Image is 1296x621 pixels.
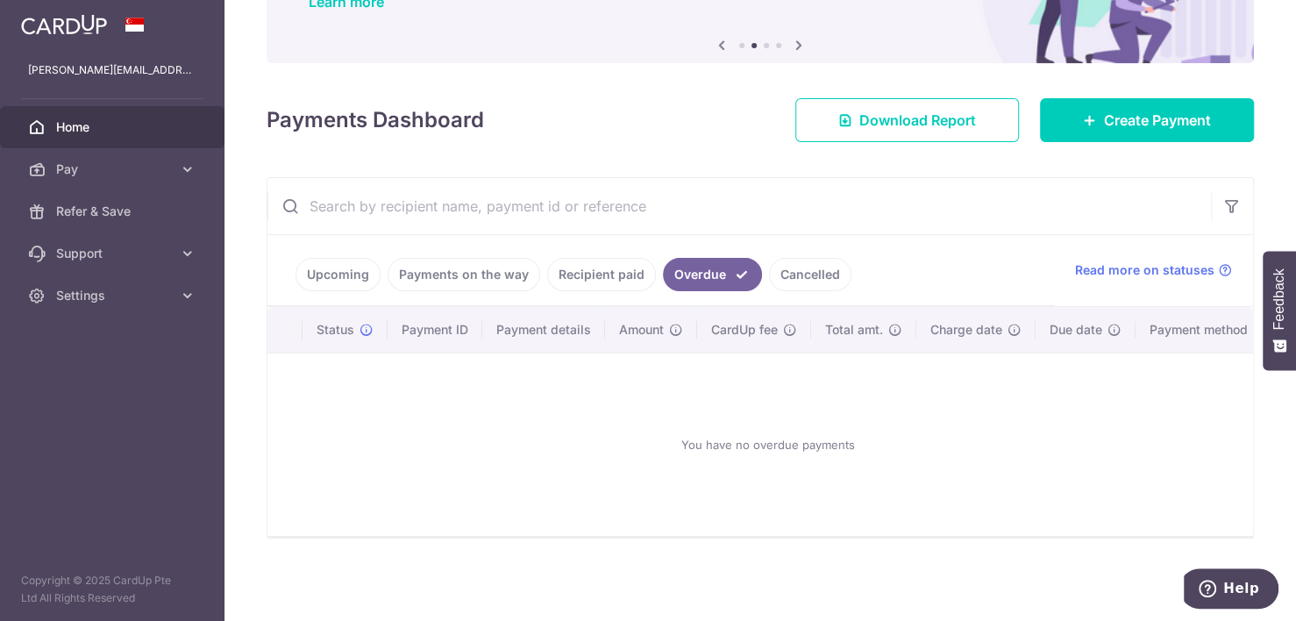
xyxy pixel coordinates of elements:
span: Feedback [1271,268,1287,330]
img: CardUp [21,14,107,35]
span: Amount [619,321,664,339]
span: Read more on statuses [1075,261,1214,279]
a: Download Report [795,98,1019,142]
span: Charge date [930,321,1002,339]
h4: Payments Dashboard [267,104,484,136]
th: Payment method [1136,307,1269,353]
a: Read more on statuses [1075,261,1232,279]
span: Download Report [859,110,976,131]
th: Payment ID [388,307,482,353]
a: Cancelled [769,258,851,291]
a: Overdue [663,258,762,291]
span: Settings [56,287,172,304]
div: You have no overdue payments [288,368,1248,522]
span: CardUp fee [711,321,778,339]
input: Search by recipient name, payment id or reference [267,178,1211,234]
th: Payment details [482,307,605,353]
a: Payments on the way [388,258,540,291]
a: Create Payment [1040,98,1254,142]
a: Recipient paid [547,258,656,291]
span: Status [317,321,354,339]
p: [PERSON_NAME][EMAIL_ADDRESS][PERSON_NAME][DOMAIN_NAME] [28,61,196,79]
span: Create Payment [1104,110,1211,131]
span: Total amt. [825,321,883,339]
button: Feedback - Show survey [1263,251,1296,370]
span: Support [56,245,172,262]
span: Pay [56,161,172,178]
span: Due date [1050,321,1102,339]
iframe: Opens a widget where you can find more information [1184,568,1278,612]
span: Refer & Save [56,203,172,220]
span: Home [56,118,172,136]
a: Upcoming [296,258,381,291]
